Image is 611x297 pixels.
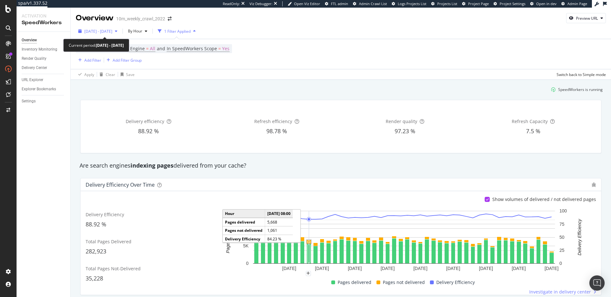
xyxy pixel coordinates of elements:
[86,211,124,218] span: Delivery Efficiency
[566,13,606,23] button: Preview URL
[494,1,525,6] a: Project Settings
[86,266,141,272] span: Total Pages Not-Delivered
[530,1,557,6] a: Open in dev
[118,69,135,79] button: Save
[398,1,426,6] span: Logs Projects List
[254,118,292,124] span: Refresh efficiency
[22,86,66,93] a: Explorer Bookmarks
[325,1,348,6] a: FTL admin
[567,1,587,6] span: Admin Page
[353,1,387,6] a: Admin Crawl List
[155,26,198,36] button: 1 Filter Applied
[479,266,493,271] text: [DATE]
[529,289,591,295] span: Investigate in delivery center
[225,221,230,253] text: Pages delivered
[215,208,593,273] svg: A chart.
[536,1,557,6] span: Open in dev
[86,182,155,188] div: Delivery Efficiency over time
[241,226,249,231] text: 10K
[437,1,457,6] span: Projects List
[589,275,605,291] div: Open Intercom Messenger
[22,46,66,53] a: Inventory Monitoring
[554,69,606,79] button: Switch back to Simple mode
[218,45,221,52] span: =
[113,58,142,63] div: Add Filter Group
[116,16,165,22] div: 10m_weekly_crawl_2022
[138,127,159,135] span: 88.92 %
[559,248,565,253] text: 25
[76,162,605,170] div: Are search engines delivered from your cache?
[331,1,348,6] span: FTL admin
[558,87,603,92] div: SpeedWorkers is running
[22,65,66,71] a: Delivery Center
[126,72,135,77] div: Save
[243,244,249,249] text: 5K
[22,98,66,105] a: Settings
[22,86,56,93] div: Explorer Bookmarks
[168,17,172,21] div: arrow-right-arrow-left
[559,235,565,240] text: 50
[294,1,320,6] span: Open Viz Editor
[462,1,489,6] a: Project Page
[22,77,66,83] a: URL Explorer
[395,127,415,135] span: 97.23 %
[436,279,475,286] span: Delivery Efficiency
[22,55,46,62] div: Render Quality
[146,45,149,52] span: =
[386,118,417,124] span: Render quality
[22,55,66,62] a: Render Quality
[130,162,173,169] strong: indexing pages
[164,29,191,34] div: 1 Filter Applied
[557,72,606,77] div: Switch back to Simple mode
[69,42,124,49] div: Current period:
[22,19,65,26] div: SpeedWorkers
[157,45,165,52] span: and
[96,43,124,48] b: [DATE] - [DATE]
[392,1,426,6] a: Logs Projects List
[266,127,287,135] span: 98.78 %
[381,266,395,271] text: [DATE]
[512,266,526,271] text: [DATE]
[500,1,525,6] span: Project Settings
[86,247,106,255] span: 282,923
[97,69,115,79] button: Clear
[76,69,94,79] button: Apply
[241,209,249,214] text: 15K
[22,13,65,19] div: Activation
[22,46,57,53] div: Inventory Monitoring
[104,56,142,64] button: Add Filter Group
[76,13,114,24] div: Overview
[246,261,249,266] text: 0
[84,29,112,34] span: [DATE] - [DATE]
[559,261,562,266] text: 0
[106,72,115,77] div: Clear
[544,266,558,271] text: [DATE]
[84,58,101,63] div: Add Filter
[22,98,36,105] div: Settings
[592,183,596,187] div: bug
[529,289,596,295] a: Investigate in delivery center
[413,266,427,271] text: [DATE]
[577,219,582,255] text: Delivery Efficiency
[383,279,425,286] span: Pages not delivered
[167,45,217,52] span: In SpeedWorkers Scope
[468,1,489,6] span: Project Page
[446,266,460,271] text: [DATE]
[86,220,106,228] span: 88.92 %
[512,118,548,124] span: Refresh Capacity
[22,37,66,44] a: Overview
[150,44,155,53] span: All
[125,26,150,36] button: By Hour
[76,56,101,64] button: Add Filter
[431,1,457,6] a: Projects List
[306,271,311,276] div: plus
[315,266,329,271] text: [DATE]
[76,26,120,36] button: [DATE] - [DATE]
[348,266,362,271] text: [DATE]
[223,1,240,6] div: ReadOnly:
[359,1,387,6] span: Admin Crawl List
[559,209,567,214] text: 100
[282,266,296,271] text: [DATE]
[576,16,598,21] div: Preview URL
